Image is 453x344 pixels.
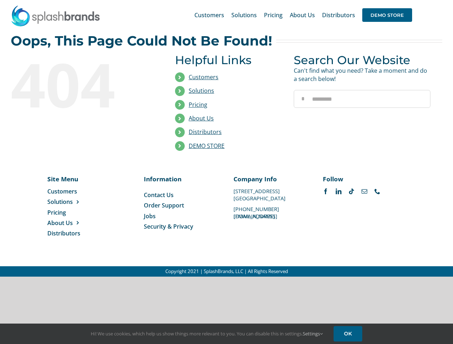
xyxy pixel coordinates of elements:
[362,4,412,27] a: DEMO STORE
[47,175,96,183] p: Site Menu
[144,201,184,209] span: Order Support
[144,175,220,183] p: Information
[189,101,207,109] a: Pricing
[47,209,96,216] a: Pricing
[374,188,380,194] a: phone
[336,188,341,194] a: linkedin
[189,142,225,150] a: DEMO STORE
[194,4,224,27] a: Customers
[231,12,257,18] span: Solutions
[47,219,96,227] a: About Us
[47,219,73,227] span: About Us
[362,8,412,22] span: DEMO STORE
[322,12,355,18] span: Distributors
[294,53,430,67] h3: Search Our Website
[189,73,218,81] a: Customers
[144,201,220,209] a: Order Support
[294,90,430,108] input: Search...
[264,12,283,18] span: Pricing
[264,4,283,27] a: Pricing
[144,191,174,199] span: Contact Us
[294,90,312,108] input: Search
[189,128,222,136] a: Distributors
[91,330,323,337] span: Hi! We use cookies, which help us show things more relevant to you. You can disable this in setti...
[294,67,430,83] p: Can't find what you need? Take a moment and do a search below!
[11,5,100,27] img: SplashBrands.com Logo
[47,198,96,206] a: Solutions
[349,188,354,194] a: tiktok
[189,87,214,95] a: Solutions
[323,188,329,194] a: facebook
[11,34,272,48] h2: Oops, This Page Could Not Be Found!
[362,188,367,194] a: mail
[47,209,66,216] span: Pricing
[47,229,80,237] span: Distributors
[47,187,96,238] nav: Menu
[334,326,362,341] a: OK
[144,223,193,230] span: Security & Privacy
[233,175,309,183] p: Company Info
[322,4,355,27] a: Distributors
[323,175,398,183] p: Follow
[47,187,96,195] a: Customers
[144,212,220,220] a: Jobs
[194,12,224,18] span: Customers
[11,53,147,114] div: 404
[189,114,214,122] a: About Us
[144,191,220,231] nav: Menu
[194,4,412,27] nav: Main Menu
[144,212,156,220] span: Jobs
[47,187,77,195] span: Customers
[144,191,220,199] a: Contact Us
[47,229,96,237] a: Distributors
[47,198,73,206] span: Solutions
[144,223,220,230] a: Security & Privacy
[175,53,283,67] h3: Helpful Links
[290,12,315,18] span: About Us
[303,330,323,337] a: Settings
